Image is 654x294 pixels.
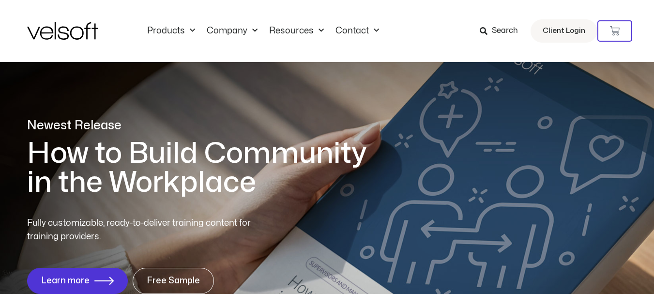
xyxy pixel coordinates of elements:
a: Free Sample [133,268,214,294]
a: CompanyMenu Toggle [201,26,263,36]
span: Client Login [543,25,585,37]
span: Free Sample [147,276,200,286]
a: Client Login [531,19,597,43]
nav: Menu [141,26,385,36]
span: Learn more [41,276,90,286]
p: Fully customizable, ready-to-deliver training content for training providers. [27,217,268,244]
a: ContactMenu Toggle [330,26,385,36]
a: ResourcesMenu Toggle [263,26,330,36]
span: Search [492,25,518,37]
p: Newest Release [27,117,380,134]
a: Search [480,23,525,39]
a: Learn more [27,268,128,294]
h1: How to Build Community in the Workplace [27,139,380,197]
a: ProductsMenu Toggle [141,26,201,36]
img: Velsoft Training Materials [27,22,98,40]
